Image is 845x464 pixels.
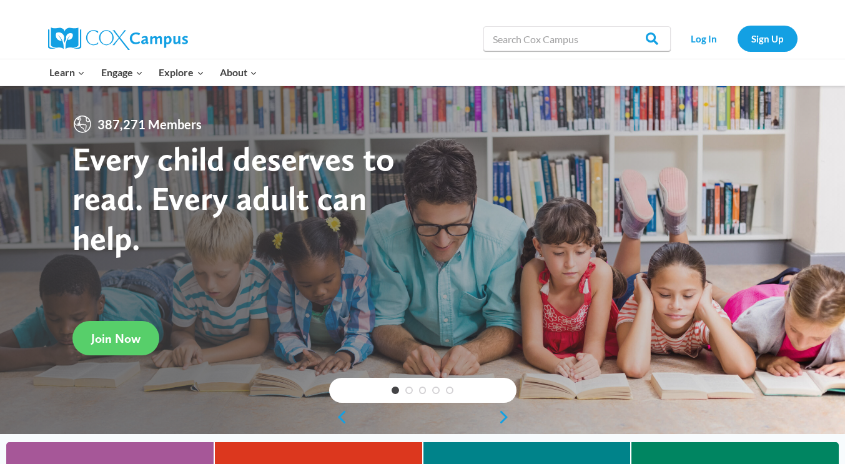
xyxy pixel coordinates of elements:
[159,64,204,81] span: Explore
[42,59,265,86] nav: Primary Navigation
[498,410,516,425] a: next
[446,387,453,394] a: 5
[49,64,85,81] span: Learn
[329,405,516,430] div: content slider buttons
[220,64,257,81] span: About
[405,387,413,394] a: 2
[677,26,798,51] nav: Secondary Navigation
[101,64,143,81] span: Engage
[92,114,207,134] span: 387,271 Members
[392,387,399,394] a: 1
[419,387,427,394] a: 3
[72,321,159,355] a: Join Now
[483,26,671,51] input: Search Cox Campus
[329,410,348,425] a: previous
[91,331,141,346] span: Join Now
[48,27,188,50] img: Cox Campus
[72,139,395,258] strong: Every child deserves to read. Every adult can help.
[677,26,731,51] a: Log In
[738,26,798,51] a: Sign Up
[432,387,440,394] a: 4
